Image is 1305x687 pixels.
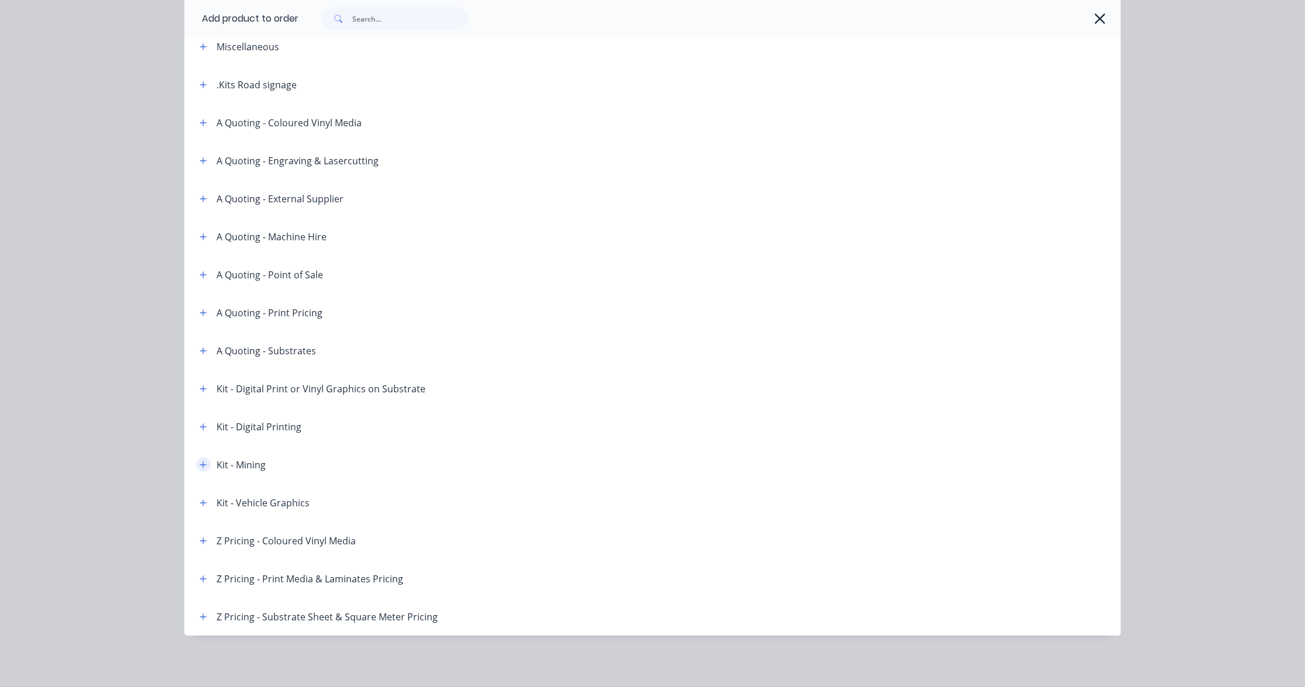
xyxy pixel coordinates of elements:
[217,610,438,624] div: Z Pricing - Substrate Sheet & Square Meter Pricing
[217,230,327,244] div: A Quoting - Machine Hire
[217,382,425,396] div: Kit - Digital Print or Vinyl Graphics on Substrate
[217,496,310,510] div: Kit - Vehicle Graphics
[217,116,362,130] div: A Quoting - Coloured Vinyl Media
[217,572,403,586] div: Z Pricing - Print Media & Laminates Pricing
[217,306,322,320] div: A Quoting - Print Pricing
[217,458,266,472] div: Kit - Mining
[217,344,316,358] div: A Quoting - Substrates
[217,534,356,548] div: Z Pricing - Coloured Vinyl Media
[217,154,379,168] div: A Quoting - Engraving & Lasercutting
[217,268,323,282] div: A Quoting - Point of Sale
[217,40,279,54] div: Miscellaneous
[217,192,344,206] div: A Quoting - External Supplier
[352,7,468,30] input: Search...
[217,420,301,434] div: Kit - Digital Printing
[217,78,297,92] div: .Kits Road signage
